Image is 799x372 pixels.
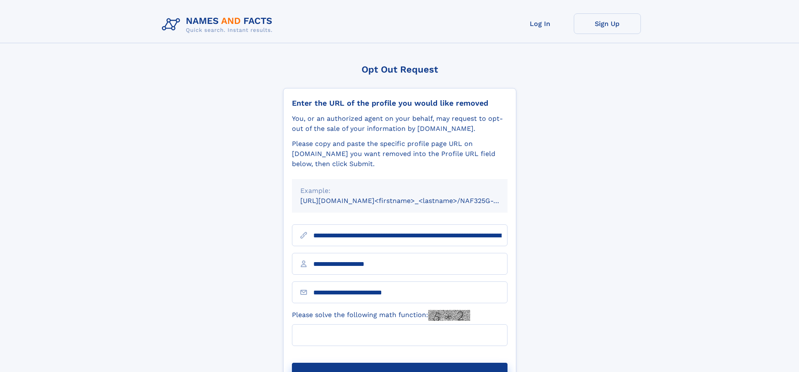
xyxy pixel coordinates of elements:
img: Logo Names and Facts [159,13,279,36]
div: You, or an authorized agent on your behalf, may request to opt-out of the sale of your informatio... [292,114,508,134]
div: Example: [300,186,499,196]
div: Please copy and paste the specific profile page URL on [DOMAIN_NAME] you want removed into the Pr... [292,139,508,169]
label: Please solve the following math function: [292,310,470,321]
div: Opt Out Request [283,64,516,75]
a: Sign Up [574,13,641,34]
div: Enter the URL of the profile you would like removed [292,99,508,108]
small: [URL][DOMAIN_NAME]<firstname>_<lastname>/NAF325G-xxxxxxxx [300,197,523,205]
a: Log In [507,13,574,34]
